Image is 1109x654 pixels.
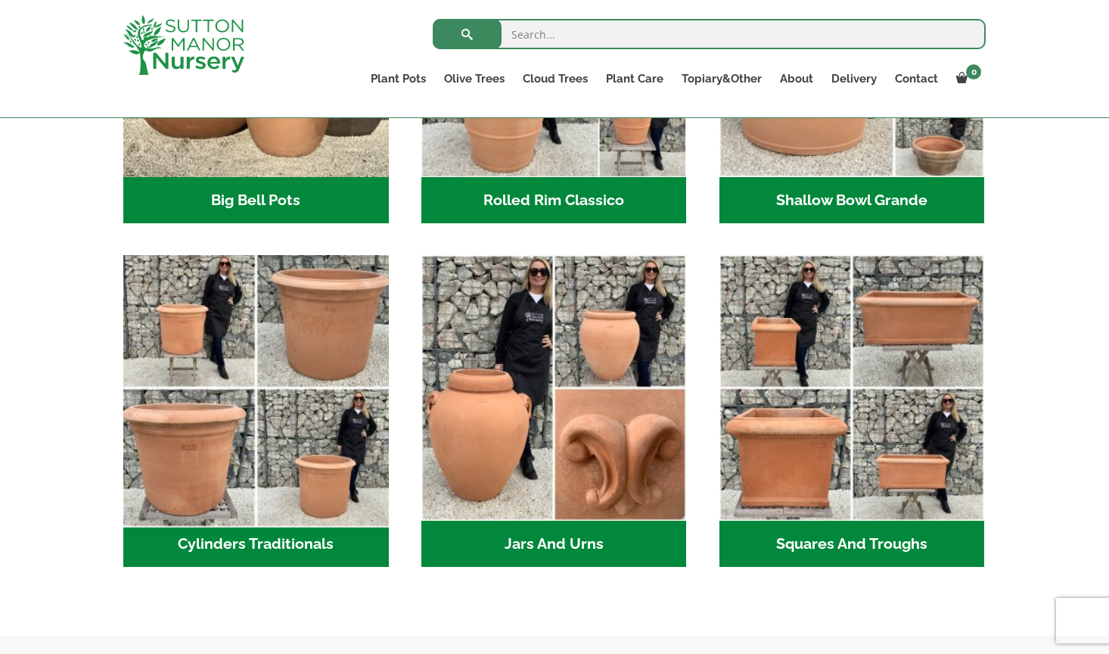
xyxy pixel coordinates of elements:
[362,68,435,89] a: Plant Pots
[597,68,673,89] a: Plant Care
[514,68,597,89] a: Cloud Trees
[123,521,389,568] h2: Cylinders Traditionals
[123,177,389,224] h2: Big Bell Pots
[886,68,947,89] a: Contact
[435,68,514,89] a: Olive Trees
[421,255,687,521] img: Jars And Urns
[966,64,981,79] span: 0
[433,19,986,49] input: Search...
[719,255,985,567] a: Visit product category Squares And Troughs
[719,177,985,224] h2: Shallow Bowl Grande
[673,68,771,89] a: Topiary&Other
[947,68,986,89] a: 0
[123,255,389,567] a: Visit product category Cylinders Traditionals
[771,68,822,89] a: About
[116,249,395,528] img: Cylinders Traditionals
[421,521,687,568] h2: Jars And Urns
[822,68,886,89] a: Delivery
[421,255,687,567] a: Visit product category Jars And Urns
[719,255,985,521] img: Squares And Troughs
[421,177,687,224] h2: Rolled Rim Classico
[123,15,244,75] img: logo
[719,521,985,568] h2: Squares And Troughs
